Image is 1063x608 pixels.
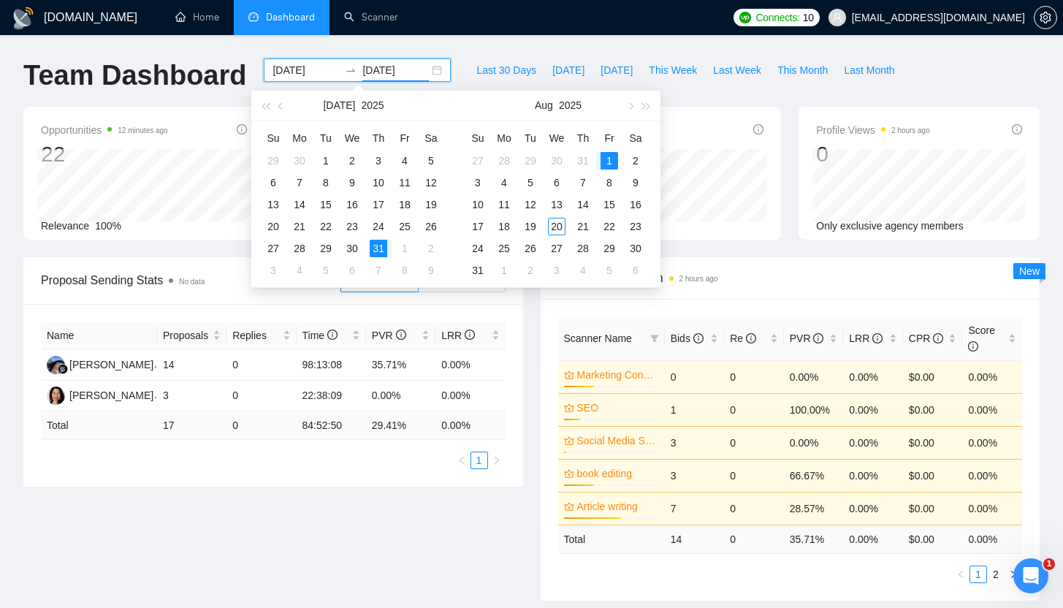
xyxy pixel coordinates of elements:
[577,400,656,416] a: SEO
[343,152,361,170] div: 2
[343,218,361,235] div: 23
[396,240,414,257] div: 1
[471,452,487,468] a: 1
[465,216,491,237] td: 2025-08-17
[317,152,335,170] div: 1
[650,334,659,343] span: filter
[260,237,286,259] td: 2025-07-27
[596,172,622,194] td: 2025-08-08
[909,332,943,344] span: CPR
[248,12,259,22] span: dashboard
[730,332,756,344] span: Re
[260,172,286,194] td: 2025-07-06
[492,456,501,465] span: right
[803,9,814,26] span: 10
[313,150,339,172] td: 2025-07-01
[1012,124,1022,134] span: info-circle
[491,126,517,150] th: Mo
[339,126,365,150] th: We
[491,237,517,259] td: 2025-08-25
[302,330,338,341] span: Time
[1034,12,1057,23] a: setting
[392,172,418,194] td: 2025-07-11
[361,91,384,120] button: 2025
[649,62,697,78] span: This Week
[544,150,570,172] td: 2025-07-30
[12,7,35,30] img: logo
[41,271,340,289] span: Proposal Sending Stats
[465,259,491,281] td: 2025-08-31
[570,150,596,172] td: 2025-07-31
[232,327,279,343] span: Replies
[601,174,618,191] div: 8
[470,452,488,469] li: 1
[344,11,398,23] a: searchScanner
[891,126,930,134] time: 2 hours ago
[570,126,596,150] th: Th
[317,240,335,257] div: 29
[1013,558,1048,593] iframe: Intercom live chat
[755,9,799,26] span: Connects:
[570,216,596,237] td: 2025-08-21
[962,360,1022,393] td: 0.00%
[327,330,338,340] span: info-circle
[291,262,308,279] div: 4
[47,389,153,400] a: C[PERSON_NAME]
[843,360,903,393] td: 0.00%
[343,196,361,213] div: 16
[313,259,339,281] td: 2025-08-05
[601,218,618,235] div: 22
[844,62,894,78] span: Last Month
[548,174,565,191] div: 6
[396,174,414,191] div: 11
[291,152,308,170] div: 30
[313,126,339,150] th: Tu
[596,194,622,216] td: 2025-08-15
[313,216,339,237] td: 2025-07-22
[47,358,153,370] a: AA[PERSON_NAME]
[418,194,444,216] td: 2025-07-19
[41,322,157,350] th: Name
[396,152,414,170] div: 4
[544,58,593,82] button: [DATE]
[1043,558,1055,570] span: 1
[816,220,964,232] span: Only exclusive agency members
[522,174,539,191] div: 5
[495,240,513,257] div: 25
[366,350,435,381] td: 35.71%
[343,174,361,191] div: 9
[1009,570,1018,579] span: right
[522,262,539,279] div: 2
[469,240,487,257] div: 24
[570,194,596,216] td: 2025-08-14
[522,196,539,213] div: 12
[1005,566,1022,583] button: right
[69,357,153,373] div: [PERSON_NAME]
[564,332,632,344] span: Scanner Name
[365,150,392,172] td: 2025-07-03
[418,172,444,194] td: 2025-07-12
[422,174,440,191] div: 12
[418,216,444,237] td: 2025-07-26
[705,58,769,82] button: Last Week
[813,333,823,343] span: info-circle
[226,350,296,381] td: 0
[627,174,644,191] div: 9
[362,62,429,78] input: End date
[286,194,313,216] td: 2025-07-14
[469,174,487,191] div: 3
[273,62,339,78] input: Start date
[370,196,387,213] div: 17
[622,194,649,216] td: 2025-08-16
[517,259,544,281] td: 2025-09-02
[570,259,596,281] td: 2025-09-04
[365,126,392,150] th: Th
[495,218,513,235] div: 18
[665,360,725,393] td: 0
[343,262,361,279] div: 6
[627,152,644,170] div: 2
[339,216,365,237] td: 2025-07-23
[339,237,365,259] td: 2025-07-30
[47,387,65,405] img: C
[313,194,339,216] td: 2025-07-15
